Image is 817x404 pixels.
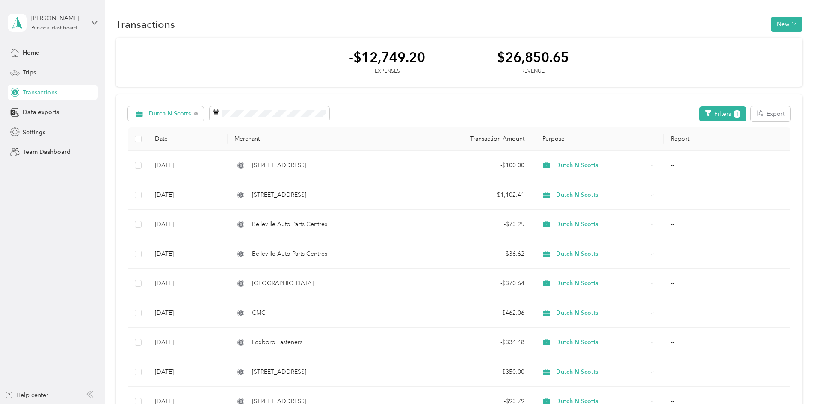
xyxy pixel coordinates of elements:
span: Data exports [23,108,59,117]
span: Dutch N Scotts [556,190,647,200]
div: - $100.00 [424,161,524,170]
button: Export [751,106,790,121]
span: [GEOGRAPHIC_DATA] [252,279,314,288]
div: [PERSON_NAME] [31,14,85,23]
span: Dutch N Scotts [556,338,647,347]
span: Transactions [23,88,57,97]
td: -- [664,298,790,328]
span: Dutch N Scotts [556,249,647,259]
td: -- [664,269,790,298]
span: Dutch N Scotts [556,161,647,170]
span: Team Dashboard [23,147,71,156]
div: -$12,749.20 [349,50,425,65]
th: Date [148,127,228,151]
span: Dutch N Scotts [556,279,647,288]
button: Filters1 [699,106,746,121]
span: Home [23,48,39,57]
td: [DATE] [148,298,228,328]
span: Purpose [538,135,565,142]
span: Belleville Auto Parts Centres [252,220,327,229]
span: [STREET_ADDRESS] [252,161,306,170]
td: -- [664,151,790,180]
span: [STREET_ADDRESS] [252,367,306,377]
td: -- [664,239,790,269]
span: [STREET_ADDRESS] [252,190,306,200]
td: -- [664,180,790,210]
td: [DATE] [148,239,228,269]
button: New [771,17,802,32]
div: - $334.48 [424,338,524,347]
td: -- [664,210,790,239]
td: [DATE] [148,210,228,239]
span: CMC [252,308,266,318]
th: Merchant [228,127,417,151]
td: [DATE] [148,328,228,357]
div: - $350.00 [424,367,524,377]
button: Help center [5,391,48,400]
div: - $462.06 [424,308,524,318]
div: - $370.64 [424,279,524,288]
span: Dutch N Scotts [149,111,191,117]
div: - $36.62 [424,249,524,259]
span: Dutch N Scotts [556,220,647,229]
div: Personal dashboard [31,26,77,31]
span: Dutch N Scotts [556,308,647,318]
span: 1 [734,110,740,118]
td: -- [664,328,790,357]
div: - $73.25 [424,220,524,229]
td: -- [664,357,790,387]
span: Settings [23,128,45,137]
th: Report [664,127,790,151]
span: Belleville Auto Parts Centres [252,249,327,259]
div: Expenses [349,68,425,75]
span: Foxboro Fasteners [252,338,302,347]
span: Dutch N Scotts [556,367,647,377]
th: Transaction Amount [417,127,531,151]
td: [DATE] [148,180,228,210]
h1: Transactions [116,20,175,29]
span: Trips [23,68,36,77]
div: - $1,102.41 [424,190,524,200]
td: [DATE] [148,357,228,387]
div: $26,850.65 [497,50,569,65]
div: Revenue [497,68,569,75]
td: [DATE] [148,269,228,298]
iframe: Everlance-gr Chat Button Frame [769,356,817,404]
td: [DATE] [148,151,228,180]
